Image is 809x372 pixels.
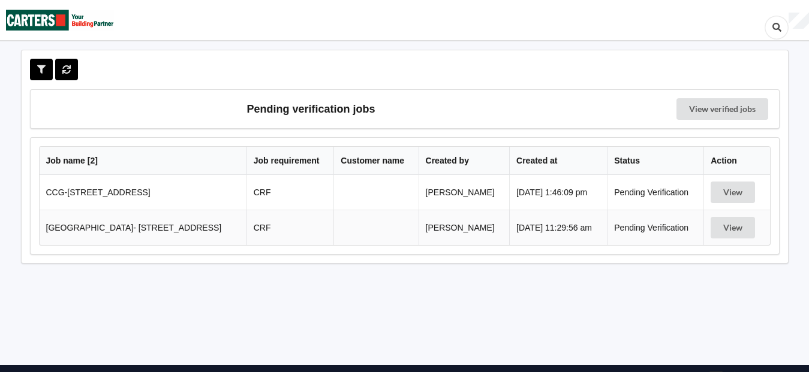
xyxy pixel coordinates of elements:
img: Carters [6,1,114,40]
th: Job name [ 2 ] [40,147,246,175]
td: [GEOGRAPHIC_DATA]- [STREET_ADDRESS] [40,210,246,245]
th: Created by [419,147,510,175]
td: CCG-[STREET_ADDRESS] [40,175,246,210]
td: [PERSON_NAME] [419,175,510,210]
td: [PERSON_NAME] [419,210,510,245]
a: View [711,187,757,197]
a: View verified jobs [676,98,768,120]
td: Pending Verification [607,210,703,245]
button: View [711,182,755,203]
td: [DATE] 1:46:09 pm [509,175,607,210]
td: CRF [246,210,334,245]
td: CRF [246,175,334,210]
a: View [711,223,757,232]
td: Pending Verification [607,175,703,210]
th: Created at [509,147,607,175]
th: Customer name [333,147,418,175]
div: User Profile [789,13,809,29]
th: Status [607,147,703,175]
td: [DATE] 11:29:56 am [509,210,607,245]
th: Job requirement [246,147,334,175]
th: Action [703,147,769,175]
button: View [711,217,755,238]
h3: Pending verification jobs [39,98,584,120]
